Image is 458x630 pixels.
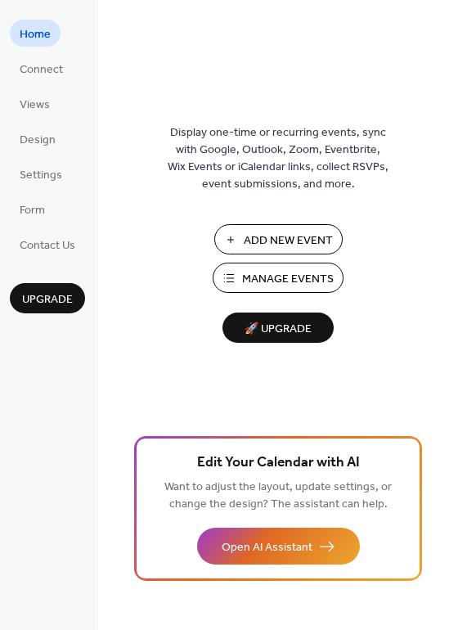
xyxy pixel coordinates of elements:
[20,97,50,114] span: Views
[10,283,85,313] button: Upgrade
[213,263,343,293] button: Manage Events
[10,55,73,82] a: Connect
[20,167,62,184] span: Settings
[214,224,343,254] button: Add New Event
[244,232,333,250] span: Add New Event
[10,90,60,117] a: Views
[164,476,392,515] span: Want to adjust the layout, update settings, or change the design? The assistant can help.
[197,528,360,565] button: Open AI Assistant
[20,202,45,219] span: Form
[10,160,72,187] a: Settings
[20,61,63,79] span: Connect
[222,539,312,556] span: Open AI Assistant
[10,231,85,258] a: Contact Us
[10,20,61,47] a: Home
[222,313,334,343] button: 🚀 Upgrade
[197,452,360,475] span: Edit Your Calendar with AI
[168,124,388,193] span: Display one-time or recurring events, sync with Google, Outlook, Zoom, Eventbrite, Wix Events or ...
[242,271,334,288] span: Manage Events
[20,132,56,149] span: Design
[22,291,73,308] span: Upgrade
[232,318,324,340] span: 🚀 Upgrade
[10,125,65,152] a: Design
[20,237,75,254] span: Contact Us
[20,26,51,43] span: Home
[10,196,55,223] a: Form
